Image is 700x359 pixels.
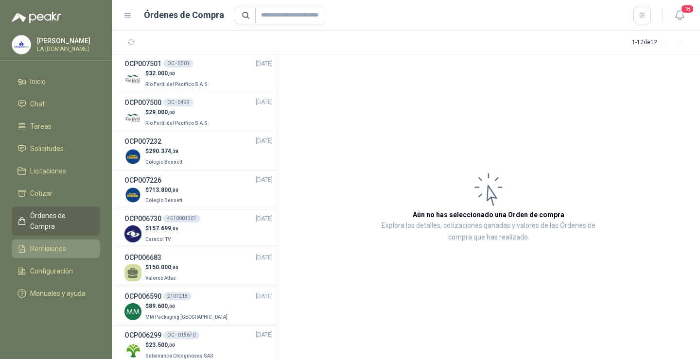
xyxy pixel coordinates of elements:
p: LA [DOMAIN_NAME] [37,46,98,52]
a: OCP007501OC - 5501[DATE] Company Logo$32.000,00Rio Fertil del Pacífico S.A.S. [124,58,273,89]
span: ,00 [168,342,175,348]
a: OCP007232[DATE] Company Logo$290.374,28Colegio Bennett [124,136,273,167]
div: OC - 5499 [163,99,193,106]
span: Chat [30,99,45,109]
span: Licitaciones [30,166,66,176]
a: Solicitudes [12,139,100,158]
span: [DATE] [256,59,273,68]
span: Rio Fertil del Pacífico S.A.S. [145,82,209,87]
img: Company Logo [124,70,141,87]
span: ,00 [168,304,175,309]
p: $ [145,69,211,78]
a: OCP0067304510001301[DATE] Company Logo$157.699,06Caracol TV [124,213,273,244]
span: ,00 [168,110,175,115]
a: Órdenes de Compra [12,206,100,236]
img: Company Logo [124,225,141,242]
span: ,00 [171,265,178,270]
span: 23.500 [149,342,175,348]
a: Inicio [12,72,100,91]
span: Colegio Bennett [145,198,182,203]
h1: Órdenes de Compra [144,8,224,22]
span: [DATE] [256,292,273,301]
div: 2107218 [163,292,192,300]
img: Company Logo [124,109,141,126]
span: 29.000 [149,109,175,116]
p: $ [145,186,184,195]
span: Manuales y ayuda [30,288,86,299]
span: [DATE] [256,175,273,185]
span: [DATE] [256,214,273,223]
a: Remisiones [12,239,100,258]
span: [DATE] [256,253,273,262]
p: [PERSON_NAME] [37,37,98,44]
a: Chat [12,95,100,113]
span: ,00 [171,188,178,193]
h3: OCP006299 [124,330,161,341]
span: [DATE] [256,98,273,107]
button: 18 [671,7,688,24]
div: 1 - 12 de 12 [632,35,688,51]
div: 4510001301 [163,215,200,222]
h3: OCP007226 [124,175,161,186]
img: Company Logo [124,303,141,320]
p: $ [145,147,184,156]
h3: OCP007501 [124,58,161,69]
span: 18 [681,4,694,14]
span: [DATE] [256,330,273,340]
h3: OCP007500 [124,97,161,108]
a: Cotizar [12,184,100,203]
span: Solicitudes [30,143,64,154]
span: 89.600 [149,303,175,309]
span: Inicio [30,76,46,87]
h3: Aún no has seleccionado una Orden de compra [413,209,564,220]
h3: OCP007232 [124,136,161,147]
img: Logo peakr [12,12,61,23]
span: ,28 [171,149,178,154]
img: Company Logo [124,187,141,204]
span: 713.800 [149,187,178,193]
a: Licitaciones [12,162,100,180]
span: Caracol TV [145,237,171,242]
a: Manuales y ayuda [12,284,100,303]
a: Tareas [12,117,100,136]
span: Órdenes de Compra [30,210,91,232]
span: Rio Fertil del Pacífico S.A.S. [145,120,209,126]
p: $ [145,302,229,311]
span: Cotizar [30,188,52,199]
a: Configuración [12,262,100,280]
p: $ [145,341,215,350]
p: $ [145,263,178,272]
img: Company Logo [124,342,141,359]
span: [DATE] [256,137,273,146]
img: Company Logo [12,35,31,54]
h3: OCP006590 [124,291,161,302]
p: Explora los detalles, cotizaciones ganadas y valores de las Órdenes de compra que has realizado. [374,220,603,243]
span: Colegio Bennett [145,159,182,165]
p: $ [145,224,178,233]
span: Configuración [30,266,73,276]
span: 150.000 [149,264,178,271]
h3: OCP006683 [124,252,161,263]
a: OCP007226[DATE] Company Logo$713.800,00Colegio Bennett [124,175,273,205]
h3: OCP006730 [124,213,161,224]
span: Remisiones [30,243,66,254]
img: Company Logo [124,148,141,165]
span: Salamanca Oleaginosas SAS [145,353,213,359]
span: Valores Atlas [145,275,176,281]
span: MM Packaging [GEOGRAPHIC_DATA] [145,314,227,320]
a: OCP0065902107218[DATE] Company Logo$89.600,00MM Packaging [GEOGRAPHIC_DATA] [124,291,273,322]
span: 290.374 [149,148,178,154]
div: OC - 015670 [163,331,199,339]
span: ,06 [171,226,178,231]
span: 157.699 [149,225,178,232]
span: ,00 [168,71,175,76]
span: Tareas [30,121,52,132]
a: OCP006683[DATE] $150.000,00Valores Atlas [124,252,273,283]
a: OCP007500OC - 5499[DATE] Company Logo$29.000,00Rio Fertil del Pacífico S.A.S. [124,97,273,128]
span: 32.000 [149,70,175,77]
div: OC - 5501 [163,60,193,68]
p: $ [145,108,211,117]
